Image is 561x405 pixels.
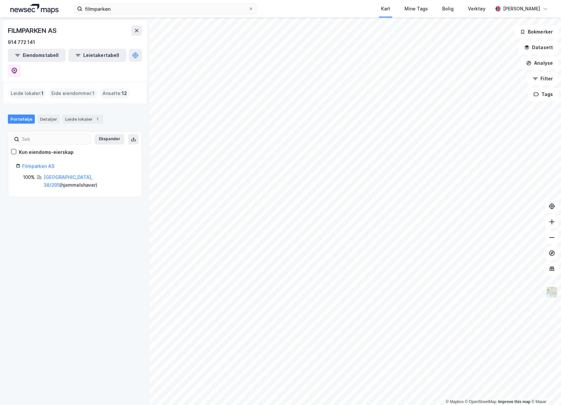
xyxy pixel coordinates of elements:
span: 12 [122,89,127,97]
div: Leide lokaler [62,115,103,124]
div: 100% [23,173,35,181]
span: 1 [41,89,44,97]
a: Improve this map [498,399,530,404]
div: Portefølje [8,115,35,124]
div: Bolig [442,5,454,13]
a: [GEOGRAPHIC_DATA], 38/395 [44,174,92,188]
img: Z [546,286,558,298]
div: ( hjemmelshaver ) [44,173,134,189]
div: Verktøy [468,5,486,13]
button: Datasett [519,41,558,54]
div: 1 [94,116,101,122]
div: Ansatte : [100,88,130,99]
img: logo.a4113a55bc3d86da70a041830d287a7e.svg [10,4,59,14]
input: Søk [19,134,90,144]
a: OpenStreetMap [465,399,497,404]
button: Eiendomstabell [8,49,66,62]
div: FILMPARKEN AS [8,25,58,36]
div: Detaljer [37,115,60,124]
div: Kun eiendoms-eierskap [19,148,74,156]
div: Eide eiendommer : [49,88,97,99]
iframe: Chat Widget [528,374,561,405]
button: Filter [527,72,558,85]
span: 1 [92,89,95,97]
div: Kart [381,5,390,13]
a: Filmparken AS [22,163,54,169]
button: Bokmerker [514,25,558,38]
div: 914 772 141 [8,38,35,46]
button: Leietakertabell [68,49,126,62]
div: [PERSON_NAME] [503,5,540,13]
input: Søk på adresse, matrikkel, gårdeiere, leietakere eller personer [82,4,248,14]
div: Leide lokaler : [8,88,46,99]
button: Tags [528,88,558,101]
button: Analyse [521,57,558,70]
div: Mine Tags [404,5,428,13]
button: Ekspander [95,134,124,144]
a: Mapbox [446,399,464,404]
